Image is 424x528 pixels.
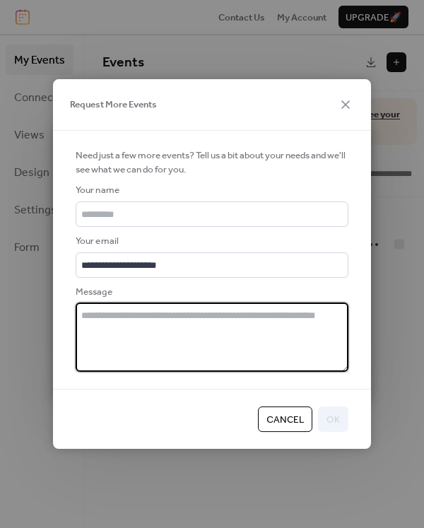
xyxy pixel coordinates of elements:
span: Need just a few more events? Tell us a bit about your needs and we'll see what we can do for you. [76,148,348,177]
span: Сancel [266,413,304,427]
div: Your name [76,183,346,197]
div: Message [76,285,346,299]
div: Your email [76,234,346,248]
span: Request More Events [70,98,157,112]
button: Сancel [258,406,312,432]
